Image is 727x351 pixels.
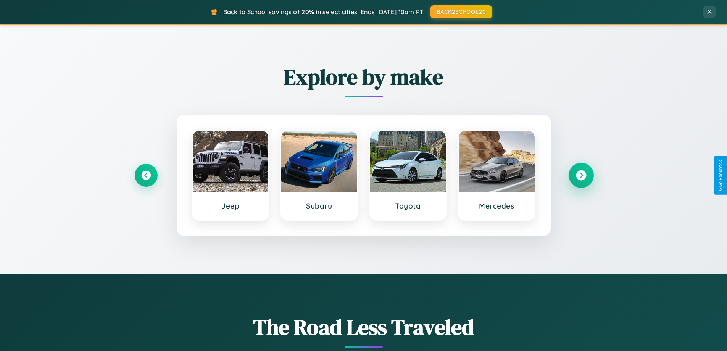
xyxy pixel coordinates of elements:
[223,8,425,16] span: Back to School savings of 20% in select cities! Ends [DATE] 10am PT.
[135,312,593,342] h1: The Road Less Traveled
[430,5,492,18] button: BACK2SCHOOL20
[135,62,593,92] h2: Explore by make
[289,201,350,210] h3: Subaru
[378,201,438,210] h3: Toyota
[466,201,527,210] h3: Mercedes
[718,160,723,191] div: Give Feedback
[200,201,261,210] h3: Jeep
